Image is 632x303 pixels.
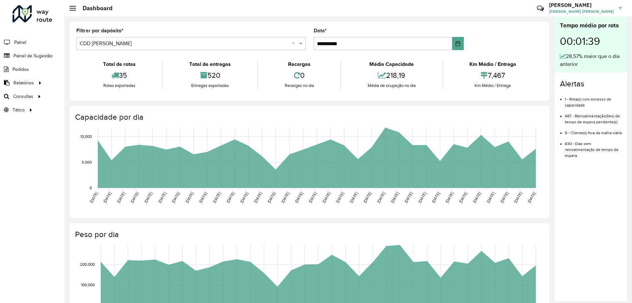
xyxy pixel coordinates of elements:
text: 10,000 [80,135,92,139]
h3: [PERSON_NAME] [549,2,614,8]
div: 218,19 [343,68,440,82]
text: [DATE] [253,191,263,204]
span: Clear all [292,40,298,47]
div: 28,57% maior que o dia anterior [560,52,622,68]
text: [DATE] [89,191,98,204]
div: Total de entregas [164,60,255,68]
text: [DATE] [390,191,399,204]
div: 7,467 [445,68,541,82]
h4: Capacidade por dia [75,112,543,122]
label: Filtrar por depósito [76,27,123,35]
span: Consultas [13,93,33,100]
a: Contato Rápido [533,1,547,15]
h2: Dashboard [76,5,113,12]
text: [DATE] [349,191,358,204]
span: Relatórios [13,79,34,86]
text: [DATE] [239,191,249,204]
text: [DATE] [212,191,222,204]
li: 487 - Retroalimentação(ões) de tempo de espera pendente(s) [565,108,622,125]
text: [DATE] [335,191,345,204]
div: Rotas exportadas [78,82,160,89]
text: [DATE] [198,191,208,204]
text: [DATE] [499,191,509,204]
li: 9 - Cliente(s) fora da malha viária [565,125,622,136]
h4: Alertas [560,79,622,89]
div: Km Médio / Entrega [445,82,541,89]
li: 830 - Dias sem retroalimentação de tempo de espera [565,136,622,159]
text: [DATE] [445,191,454,204]
text: [DATE] [431,191,440,204]
div: Entregas exportadas [164,82,255,89]
text: [DATE] [472,191,482,204]
text: 200,000 [80,262,95,266]
text: [DATE] [513,191,523,204]
text: 0 [90,186,92,190]
div: Média de ocupação no dia [343,82,440,89]
text: 5,000 [82,160,92,164]
span: Painel de Sugestão [13,52,53,59]
span: [PERSON_NAME] [PERSON_NAME] [549,9,614,15]
div: 00:01:39 [560,30,622,52]
text: [DATE] [362,191,372,204]
text: [DATE] [417,191,427,204]
text: [DATE] [486,191,495,204]
text: [DATE] [308,191,317,204]
text: [DATE] [185,191,194,204]
text: [DATE] [144,191,153,204]
text: [DATE] [294,191,303,204]
div: Recargas [260,60,339,68]
text: [DATE] [376,191,386,204]
span: Painel [14,39,26,46]
div: Total de rotas [78,60,160,68]
div: Tempo médio por rota [560,21,622,30]
text: [DATE] [130,191,139,204]
span: Tático [13,106,25,113]
text: [DATE] [322,191,331,204]
text: [DATE] [267,191,276,204]
text: [DATE] [116,191,126,204]
div: 520 [164,68,255,82]
text: [DATE] [404,191,413,204]
li: 1 - Rota(s) com excesso de capacidade [565,91,622,108]
label: Data [314,27,327,35]
h4: Peso por dia [75,230,543,239]
text: [DATE] [458,191,468,204]
text: 100,000 [81,283,95,287]
span: Pedidos [13,66,29,73]
button: Choose Date [452,37,464,50]
text: [DATE] [225,191,235,204]
text: [DATE] [171,191,180,204]
text: [DATE] [527,191,536,204]
div: 35 [78,68,160,82]
text: [DATE] [157,191,167,204]
div: Recargas no dia [260,82,339,89]
div: 0 [260,68,339,82]
div: Km Médio / Entrega [445,60,541,68]
text: [DATE] [280,191,290,204]
div: Média Capacidade [343,60,440,68]
text: [DATE] [102,191,112,204]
